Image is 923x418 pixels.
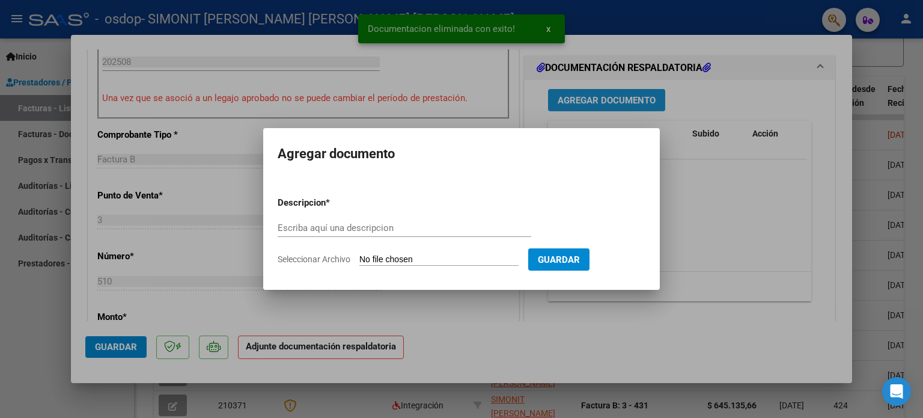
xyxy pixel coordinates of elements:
[278,254,350,264] span: Seleccionar Archivo
[538,254,580,265] span: Guardar
[278,196,388,210] p: Descripcion
[528,248,589,271] button: Guardar
[882,377,911,406] div: Open Intercom Messenger
[278,143,645,165] h2: Agregar documento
